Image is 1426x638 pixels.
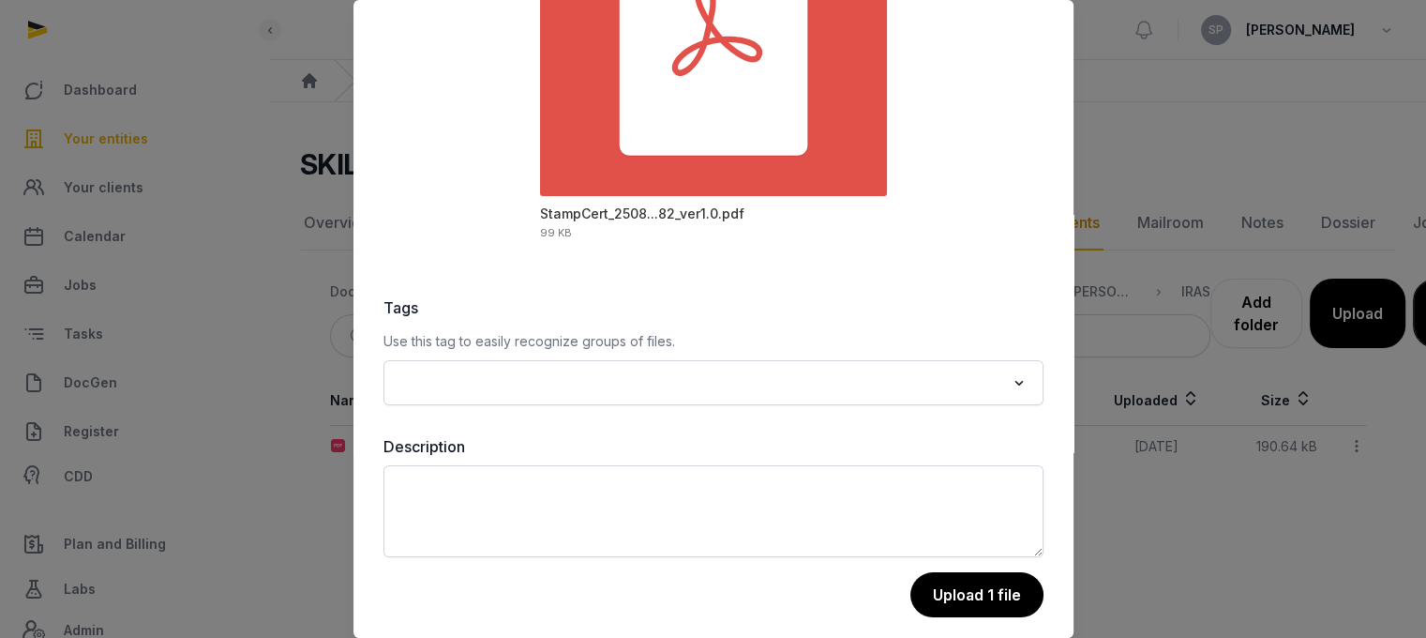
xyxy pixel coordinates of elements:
[910,572,1043,617] button: Upload 1 file
[393,366,1034,400] div: Search for option
[540,228,572,238] div: 99 KB
[383,296,1043,319] label: Tags
[383,435,1043,458] label: Description
[383,330,1043,353] p: Use this tag to easily recognize groups of files.
[540,205,744,223] div: StampCert_2508298578982_ver1.0.pdf
[395,370,1005,396] input: Search for option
